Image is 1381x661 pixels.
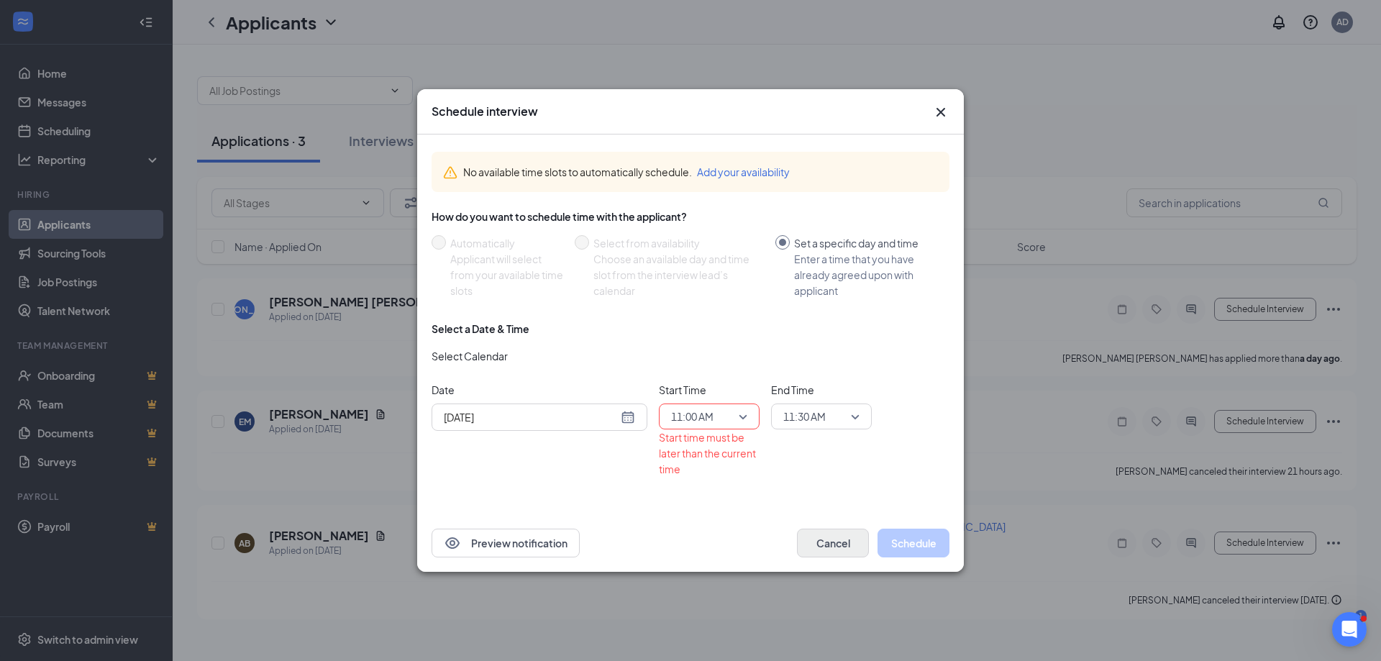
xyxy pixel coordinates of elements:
svg: Warning [443,165,457,180]
svg: Cross [932,104,949,121]
div: Enter a time that you have already agreed upon with applicant [794,251,938,298]
button: Schedule [878,529,949,557]
span: 11:30 AM [783,406,826,427]
span: End Time [771,382,872,398]
button: Cancel [797,529,869,557]
svg: Eye [444,534,461,552]
span: Start Time [659,382,760,398]
div: No available time slots to automatically schedule. [463,164,938,180]
div: Select from availability [593,235,764,251]
div: Start time must be later than the current time [659,429,760,477]
div: How do you want to schedule time with the applicant? [432,209,949,224]
div: Applicant will select from your available time slots [450,251,563,298]
div: Choose an available day and time slot from the interview lead’s calendar [593,251,764,298]
h3: Schedule interview [432,104,538,119]
iframe: Intercom live chat [1332,612,1367,647]
button: EyePreview notification [432,529,580,557]
div: Select a Date & Time [432,322,529,336]
span: Date [432,382,647,398]
div: Automatically [450,235,563,251]
input: Aug 26, 2025 [444,409,618,425]
span: 11:00 AM [671,406,714,427]
div: Set a specific day and time [794,235,938,251]
button: Close [932,104,949,121]
button: Add your availability [697,164,790,180]
span: Select Calendar [432,348,508,364]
